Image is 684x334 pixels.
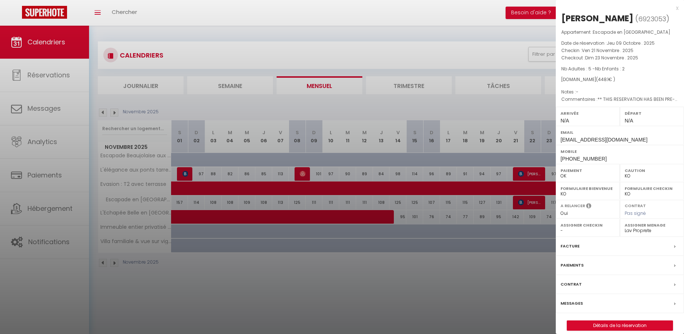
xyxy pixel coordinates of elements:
p: Appartement : [561,29,679,36]
span: Dim 23 Novembre . 2025 [585,55,638,61]
label: Email [561,129,679,136]
label: Assigner Checkin [561,221,615,229]
span: - [576,89,578,95]
span: [PHONE_NUMBER] [561,156,607,162]
span: N/A [625,118,633,124]
p: Date de réservation : [561,40,679,47]
div: [PERSON_NAME] [561,12,633,24]
span: Jeu 09 Octobre . 2025 [607,40,655,46]
i: Sélectionner OUI si vous souhaiter envoyer les séquences de messages post-checkout [586,203,591,211]
label: Mobile [561,148,679,155]
label: Assigner Menage [625,221,679,229]
label: Facture [561,242,580,250]
p: Checkin : [561,47,679,54]
label: Départ [625,110,679,117]
p: Commentaires : [561,96,679,103]
label: Formulaire Checkin [625,185,679,192]
span: 448.1 [598,76,609,82]
p: Checkout : [561,54,679,62]
div: [DOMAIN_NAME] [561,76,679,83]
label: A relancer [561,203,585,209]
span: Nb Enfants : 2 [595,66,625,72]
span: Pas signé [625,210,646,216]
span: Ven 21 Novembre . 2025 [582,47,633,54]
label: Caution [625,167,679,174]
span: N/A [561,118,569,124]
label: Paiements [561,261,584,269]
span: 6923053 [638,14,666,23]
span: ( ) [635,14,669,24]
label: Formulaire Bienvenue [561,185,615,192]
label: Arrivée [561,110,615,117]
label: Contrat [625,203,646,208]
span: Escapade en [GEOGRAPHIC_DATA] [593,29,670,35]
div: x [556,4,679,12]
a: Détails de la réservation [567,321,673,330]
label: Paiement [561,167,615,174]
button: Détails de la réservation [567,320,673,331]
span: ( € ) [596,76,615,82]
p: Notes : [561,88,679,96]
label: Contrat [561,280,582,288]
span: Nb Adultes : 5 - [561,66,625,72]
span: [EMAIL_ADDRESS][DOMAIN_NAME] [561,137,647,143]
label: Messages [561,300,583,307]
